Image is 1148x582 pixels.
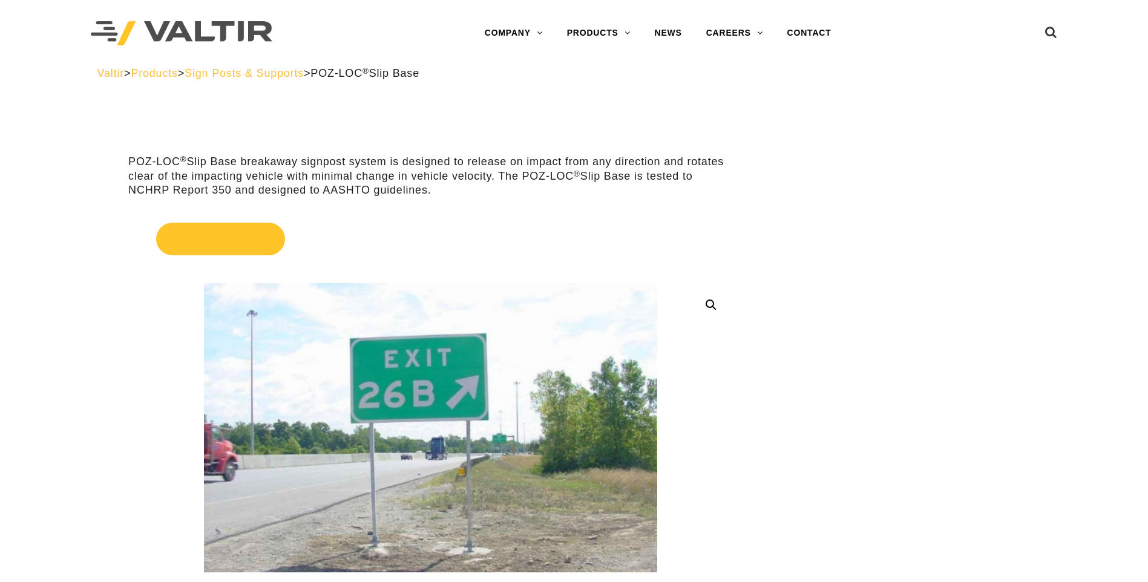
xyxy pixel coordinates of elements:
[643,21,694,45] a: NEWS
[185,67,304,79] a: Sign Posts & Supports
[775,21,844,45] a: CONTACT
[128,155,733,197] p: POZ-LOC Slip Base breakaway signpost system is designed to release on impact from any direction a...
[555,21,643,45] a: PRODUCTS
[128,120,733,146] h1: POZ-LOC Slip Base
[362,67,369,76] sup: ®
[574,169,580,178] sup: ®
[97,67,1051,80] div: > > >
[91,21,272,46] img: Valtir
[310,67,419,79] span: POZ-LOC Slip Base
[97,67,124,79] a: Valtir
[473,21,555,45] a: COMPANY
[156,223,285,255] span: Get Quote
[234,119,248,138] sup: ®
[131,67,177,79] a: Products
[180,155,187,164] sup: ®
[128,208,733,270] a: Get Quote
[694,21,775,45] a: CAREERS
